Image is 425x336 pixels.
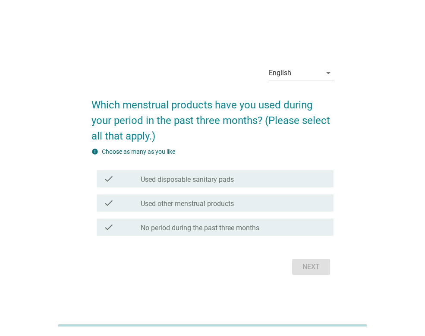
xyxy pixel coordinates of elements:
[323,68,334,78] i: arrow_drop_down
[141,224,259,232] label: No period during the past three months
[91,89,334,144] h2: Which menstrual products have you used during your period in the past three months? (Please selec...
[104,198,114,208] i: check
[269,69,291,77] div: English
[104,222,114,232] i: check
[141,200,234,208] label: Used other menstrual products
[102,148,175,155] label: Choose as many as you like
[91,148,98,155] i: info
[141,175,234,184] label: Used disposable sanitary pads
[104,174,114,184] i: check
